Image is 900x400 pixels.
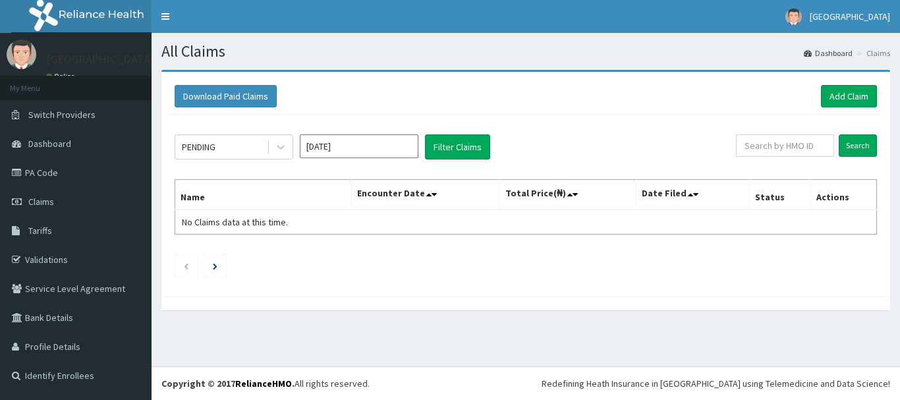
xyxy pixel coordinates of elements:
[28,138,71,150] span: Dashboard
[152,366,900,400] footer: All rights reserved.
[750,180,811,210] th: Status
[352,180,499,210] th: Encounter Date
[300,134,418,158] input: Select Month and Year
[182,140,215,154] div: PENDING
[46,53,155,65] p: [GEOGRAPHIC_DATA]
[839,134,877,157] input: Search
[736,134,834,157] input: Search by HMO ID
[810,180,876,210] th: Actions
[213,260,217,271] a: Next page
[28,225,52,237] span: Tariffs
[785,9,802,25] img: User Image
[810,11,890,22] span: [GEOGRAPHIC_DATA]
[182,216,288,228] span: No Claims data at this time.
[804,47,853,59] a: Dashboard
[183,260,189,271] a: Previous page
[175,85,277,107] button: Download Paid Claims
[161,378,295,389] strong: Copyright © 2017 .
[542,377,890,390] div: Redefining Heath Insurance in [GEOGRAPHIC_DATA] using Telemedicine and Data Science!
[235,378,292,389] a: RelianceHMO
[161,43,890,60] h1: All Claims
[28,196,54,208] span: Claims
[636,180,750,210] th: Date Filed
[425,134,490,159] button: Filter Claims
[28,109,96,121] span: Switch Providers
[7,40,36,69] img: User Image
[854,47,890,59] li: Claims
[821,85,877,107] a: Add Claim
[46,72,78,81] a: Online
[175,180,352,210] th: Name
[499,180,636,210] th: Total Price(₦)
